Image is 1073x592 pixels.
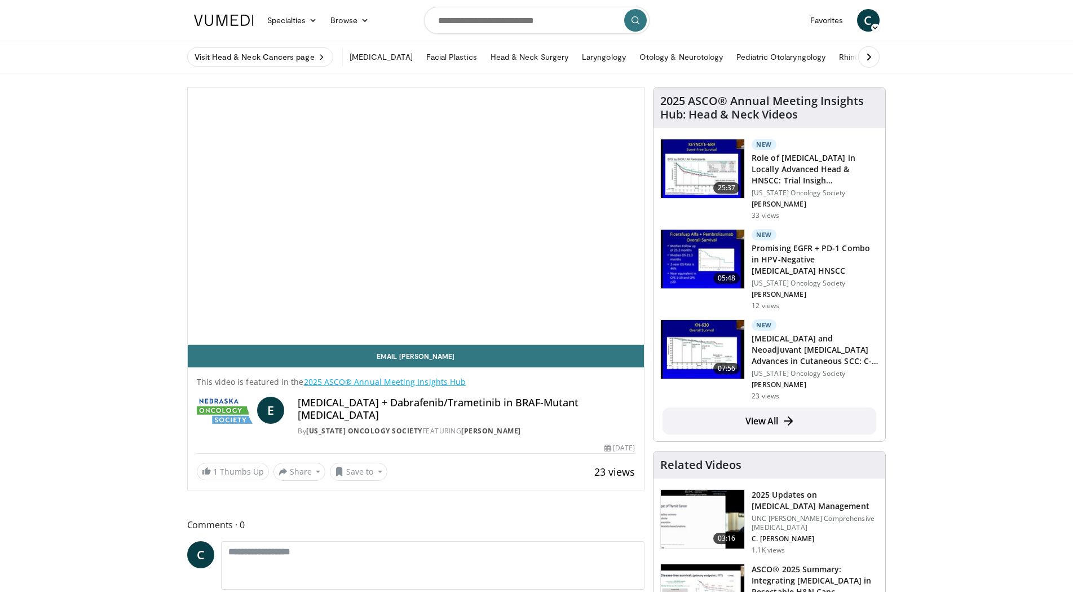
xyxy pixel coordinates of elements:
[752,534,878,543] p: C. [PERSON_NAME]
[752,279,878,288] p: [US_STATE] Oncology Society
[752,152,878,186] h3: Role of [MEDICAL_DATA] in Locally Advanced Head & HNSCC: Trial Insigh…
[730,46,832,68] a: Pediatric Otolaryngology
[752,290,878,299] p: [PERSON_NAME]
[752,188,878,198] p: [US_STATE] Oncology Society
[424,7,650,34] input: Search topics, interventions
[752,211,779,220] p: 33 views
[752,333,878,367] h3: [MEDICAL_DATA] and Neoadjuvant [MEDICAL_DATA] Advances in Cutaneous SCC: C-…
[484,46,575,68] a: Head & Neck Surgery
[752,392,779,401] p: 23 views
[420,46,484,68] a: Facial Plastics
[752,380,878,389] p: [PERSON_NAME]
[661,320,744,379] img: 4d944ab2-315a-405a-aadf-282cd29a305d.150x105_q85_crop-smart_upscale.jpg
[752,489,878,512] h3: 2025 Updates on [MEDICAL_DATA] Management
[660,489,878,555] a: 03:16 2025 Updates on [MEDICAL_DATA] Management UNC [PERSON_NAME] Comprehensive [MEDICAL_DATA] C....
[306,426,422,436] a: [US_STATE] Oncology Society
[857,9,880,32] a: C
[187,47,333,67] a: Visit Head & Neck Cancers page
[803,9,850,32] a: Favorites
[752,369,878,378] p: [US_STATE] Oncology Society
[260,9,324,32] a: Specialties
[575,46,633,68] a: Laryngology
[330,463,387,481] button: Save to
[298,397,635,421] h4: [MEDICAL_DATA] + Dabrafenib/Trametinib in BRAF-Mutant [MEDICAL_DATA]
[660,319,878,401] a: 07:56 New [MEDICAL_DATA] and Neoadjuvant [MEDICAL_DATA] Advances in Cutaneous SCC: C-… [US_STATE]...
[752,319,776,331] p: New
[324,9,376,32] a: Browse
[660,94,878,121] h4: 2025 ASCO® Annual Meeting Insights Hub: Head & Neck Videos
[663,407,876,435] a: View All
[197,463,269,480] a: 1 Thumbs Up
[661,139,744,198] img: 5c189fcc-fad0-49f8-a604-3b1a12888300.150x105_q85_crop-smart_upscale.jpg
[752,514,878,532] p: UNC [PERSON_NAME] Comprehensive [MEDICAL_DATA]
[187,518,645,532] span: Comments 0
[343,46,420,68] a: [MEDICAL_DATA]
[298,426,635,436] div: By FEATURING
[752,243,878,277] h3: Promising EGFR + PD-1 Combo in HPV-Negative [MEDICAL_DATA] HNSCC
[713,182,740,194] span: 25:37
[713,363,740,374] span: 07:56
[213,466,218,477] span: 1
[713,273,740,284] span: 05:48
[461,426,521,436] a: [PERSON_NAME]
[713,533,740,544] span: 03:16
[660,139,878,220] a: 25:37 New Role of [MEDICAL_DATA] in Locally Advanced Head & HNSCC: Trial Insigh… [US_STATE] Oncol...
[604,443,635,453] div: [DATE]
[594,465,635,479] span: 23 views
[197,397,253,424] img: Nebraska Oncology Society
[661,490,744,549] img: 59b31657-0fdf-4eb4-bc2c-b76a859f8026.150x105_q85_crop-smart_upscale.jpg
[273,463,326,481] button: Share
[197,376,635,388] p: This video is featured in the
[752,229,776,240] p: New
[660,458,741,472] h4: Related Videos
[187,541,214,568] a: C
[752,139,776,150] p: New
[752,546,785,555] p: 1.1K views
[661,230,744,288] img: bb8a4a1d-9574-4372-a9b6-8e5828827e93.150x105_q85_crop-smart_upscale.jpg
[660,229,878,310] a: 05:48 New Promising EGFR + PD-1 Combo in HPV-Negative [MEDICAL_DATA] HNSCC [US_STATE] Oncology So...
[752,301,779,310] p: 12 views
[257,397,284,424] a: E
[832,46,916,68] a: Rhinology & Allergy
[194,15,254,26] img: VuMedi Logo
[304,376,466,387] a: 2025 ASCO® Annual Meeting Insights Hub
[633,46,730,68] a: Otology & Neurotology
[188,87,644,345] video-js: Video Player
[188,345,644,367] a: Email [PERSON_NAME]
[752,200,878,209] p: [PERSON_NAME]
